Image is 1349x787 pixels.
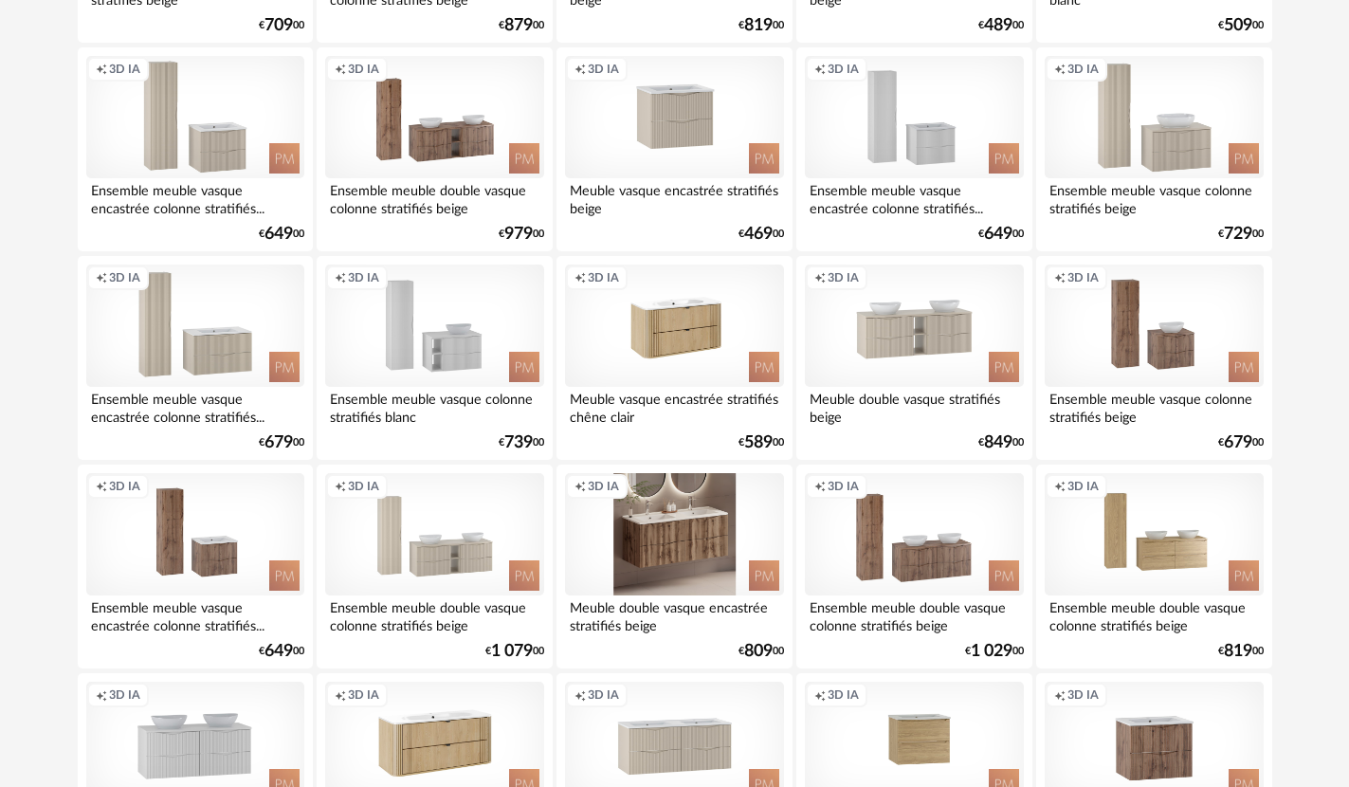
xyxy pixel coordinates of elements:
[348,479,379,494] span: 3D IA
[78,47,313,252] a: Creation icon 3D IA Ensemble meuble vasque encastrée colonne stratifiés... €64900
[1067,270,1099,285] span: 3D IA
[1054,479,1066,494] span: Creation icon
[109,479,140,494] span: 3D IA
[828,687,859,703] span: 3D IA
[86,178,304,216] div: Ensemble meuble vasque encastrée colonne stratifiés...
[814,479,826,494] span: Creation icon
[86,387,304,425] div: Ensemble meuble vasque encastrée colonne stratifiés...
[1045,178,1263,216] div: Ensemble meuble vasque colonne stratifiés beige
[828,479,859,494] span: 3D IA
[588,479,619,494] span: 3D IA
[565,595,783,633] div: Meuble double vasque encastrée stratifiés beige
[1224,228,1252,241] span: 729
[1054,270,1066,285] span: Creation icon
[978,19,1024,32] div: € 00
[574,479,586,494] span: Creation icon
[348,687,379,703] span: 3D IA
[86,595,304,633] div: Ensemble meuble vasque encastrée colonne stratifiés...
[335,270,346,285] span: Creation icon
[556,256,792,461] a: Creation icon 3D IA Meuble vasque encastrée stratifiés chêne clair €58900
[814,270,826,285] span: Creation icon
[556,47,792,252] a: Creation icon 3D IA Meuble vasque encastrée stratifiés beige €46900
[738,228,784,241] div: € 00
[109,270,140,285] span: 3D IA
[491,645,533,658] span: 1 079
[738,19,784,32] div: € 00
[588,687,619,703] span: 3D IA
[796,465,1031,669] a: Creation icon 3D IA Ensemble meuble double vasque colonne stratifiés beige €1 02900
[556,465,792,669] a: Creation icon 3D IA Meuble double vasque encastrée stratifiés beige €80900
[588,270,619,285] span: 3D IA
[325,387,543,425] div: Ensemble meuble vasque colonne stratifiés blanc
[1054,62,1066,77] span: Creation icon
[1224,19,1252,32] span: 509
[78,256,313,461] a: Creation icon 3D IA Ensemble meuble vasque encastrée colonne stratifiés... €67900
[264,436,293,449] span: 679
[259,19,304,32] div: € 00
[744,645,773,658] span: 809
[796,256,1031,461] a: Creation icon 3D IA Meuble double vasque stratifiés beige €84900
[828,62,859,77] span: 3D IA
[738,436,784,449] div: € 00
[325,178,543,216] div: Ensemble meuble double vasque colonne stratifiés beige
[78,465,313,669] a: Creation icon 3D IA Ensemble meuble vasque encastrée colonne stratifiés... €64900
[317,47,552,252] a: Creation icon 3D IA Ensemble meuble double vasque colonne stratifiés beige €97900
[96,62,107,77] span: Creation icon
[335,62,346,77] span: Creation icon
[1067,62,1099,77] span: 3D IA
[1224,436,1252,449] span: 679
[504,19,533,32] span: 879
[965,645,1024,658] div: € 00
[109,62,140,77] span: 3D IA
[574,62,586,77] span: Creation icon
[109,687,140,703] span: 3D IA
[984,228,1012,241] span: 649
[984,19,1012,32] span: 489
[1218,645,1264,658] div: € 00
[504,228,533,241] span: 979
[1036,465,1271,669] a: Creation icon 3D IA Ensemble meuble double vasque colonne stratifiés beige €81900
[574,270,586,285] span: Creation icon
[317,465,552,669] a: Creation icon 3D IA Ensemble meuble double vasque colonne stratifiés beige €1 07900
[325,595,543,633] div: Ensemble meuble double vasque colonne stratifiés beige
[1036,256,1271,461] a: Creation icon 3D IA Ensemble meuble vasque colonne stratifiés beige €67900
[796,47,1031,252] a: Creation icon 3D IA Ensemble meuble vasque encastrée colonne stratifiés... €64900
[984,436,1012,449] span: 849
[259,645,304,658] div: € 00
[1218,228,1264,241] div: € 00
[978,436,1024,449] div: € 00
[264,19,293,32] span: 709
[348,270,379,285] span: 3D IA
[828,270,859,285] span: 3D IA
[574,687,586,703] span: Creation icon
[805,178,1023,216] div: Ensemble meuble vasque encastrée colonne stratifiés...
[335,687,346,703] span: Creation icon
[814,62,826,77] span: Creation icon
[565,387,783,425] div: Meuble vasque encastrée stratifiés chêne clair
[1224,645,1252,658] span: 819
[738,645,784,658] div: € 00
[264,645,293,658] span: 649
[1054,687,1066,703] span: Creation icon
[805,595,1023,633] div: Ensemble meuble double vasque colonne stratifiés beige
[805,387,1023,425] div: Meuble double vasque stratifiés beige
[978,228,1024,241] div: € 00
[971,645,1012,658] span: 1 029
[744,228,773,241] span: 469
[1045,595,1263,633] div: Ensemble meuble double vasque colonne stratifiés beige
[1218,436,1264,449] div: € 00
[499,19,544,32] div: € 00
[504,436,533,449] span: 739
[317,256,552,461] a: Creation icon 3D IA Ensemble meuble vasque colonne stratifiés blanc €73900
[744,19,773,32] span: 819
[744,436,773,449] span: 589
[96,687,107,703] span: Creation icon
[259,436,304,449] div: € 00
[814,687,826,703] span: Creation icon
[1036,47,1271,252] a: Creation icon 3D IA Ensemble meuble vasque colonne stratifiés beige €72900
[485,645,544,658] div: € 00
[499,228,544,241] div: € 00
[96,479,107,494] span: Creation icon
[1218,19,1264,32] div: € 00
[499,436,544,449] div: € 00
